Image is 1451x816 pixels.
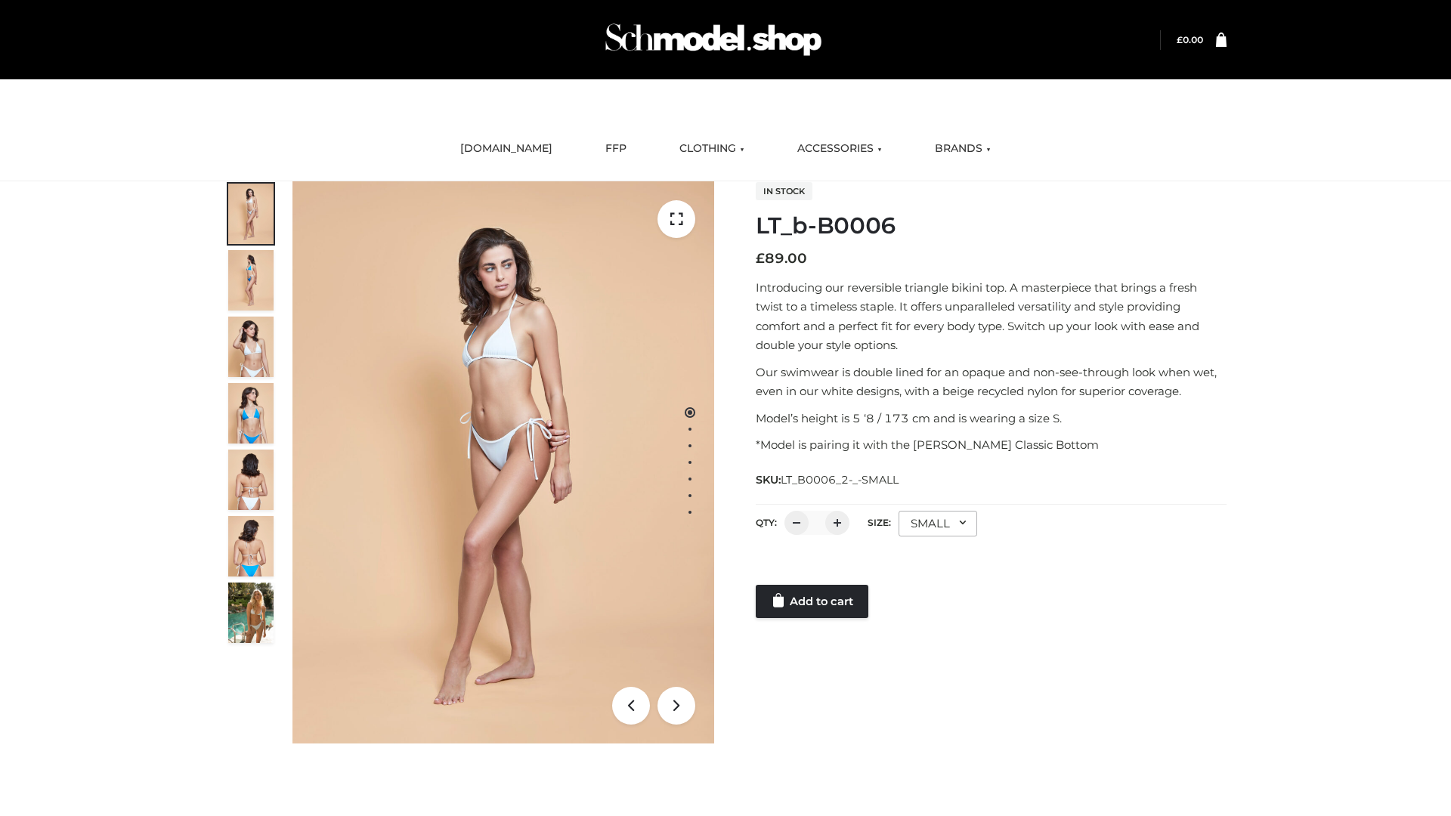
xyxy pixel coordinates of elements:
[756,517,777,528] label: QTY:
[1177,34,1203,45] a: £0.00
[756,212,1227,240] h1: LT_b-B0006
[668,132,756,165] a: CLOTHING
[228,516,274,576] img: ArielClassicBikiniTop_CloudNine_AzureSky_OW114ECO_8-scaled.jpg
[756,250,765,267] span: £
[756,250,807,267] bdi: 89.00
[228,184,274,244] img: ArielClassicBikiniTop_CloudNine_AzureSky_OW114ECO_1-scaled.jpg
[1177,34,1203,45] bdi: 0.00
[756,278,1227,355] p: Introducing our reversible triangle bikini top. A masterpiece that brings a fresh twist to a time...
[756,363,1227,401] p: Our swimwear is double lined for an opaque and non-see-through look when wet, even in our white d...
[756,409,1227,428] p: Model’s height is 5 ‘8 / 173 cm and is wearing a size S.
[756,182,812,200] span: In stock
[781,473,899,487] span: LT_B0006_2-_-SMALL
[228,250,274,311] img: ArielClassicBikiniTop_CloudNine_AzureSky_OW114ECO_2-scaled.jpg
[1177,34,1183,45] span: £
[924,132,1002,165] a: BRANDS
[228,383,274,444] img: ArielClassicBikiniTop_CloudNine_AzureSky_OW114ECO_4-scaled.jpg
[292,181,714,743] img: ArielClassicBikiniTop_CloudNine_AzureSky_OW114ECO_1
[228,317,274,377] img: ArielClassicBikiniTop_CloudNine_AzureSky_OW114ECO_3-scaled.jpg
[228,583,274,643] img: Arieltop_CloudNine_AzureSky2.jpg
[899,511,977,536] div: SMALL
[868,517,891,528] label: Size:
[756,471,900,489] span: SKU:
[449,132,564,165] a: [DOMAIN_NAME]
[600,10,827,70] img: Schmodel Admin 964
[756,585,868,618] a: Add to cart
[228,450,274,510] img: ArielClassicBikiniTop_CloudNine_AzureSky_OW114ECO_7-scaled.jpg
[786,132,893,165] a: ACCESSORIES
[756,435,1227,455] p: *Model is pairing it with the [PERSON_NAME] Classic Bottom
[594,132,638,165] a: FFP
